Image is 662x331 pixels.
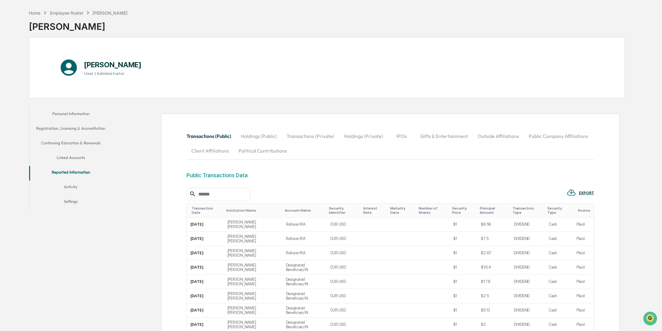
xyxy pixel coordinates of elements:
div: Toggle SortBy [419,206,447,215]
button: Holdings (Private) [339,129,388,143]
td: [PERSON_NAME] [PERSON_NAME] [224,260,282,275]
div: Public Transactions Data [186,172,248,178]
span: Pylon [61,103,74,108]
a: Powered byPylon [43,103,74,108]
td: $2.5 [477,289,510,303]
td: Rollover IRA [282,232,326,246]
a: 🗄️Attestations [42,74,78,85]
td: [PERSON_NAME] [PERSON_NAME] [224,217,282,232]
button: Personal Information [29,107,112,122]
td: Plaid [573,303,594,318]
td: Cash [545,289,573,303]
td: $16.4 [477,260,510,275]
td: $5.13 [477,303,510,318]
td: Cash [545,260,573,275]
td: DIVIDEND [510,246,545,260]
span: Data Lookup [12,88,38,94]
td: $7.5 [477,232,510,246]
td: [DATE] [187,246,224,260]
td: Plaid [573,275,594,289]
td: CUR:USD [326,217,361,232]
td: Cash [545,232,573,246]
div: Toggle SortBy [390,206,414,215]
td: CUR:USD [326,303,361,318]
div: Toggle SortBy [547,206,570,215]
button: Transactions (Private) [282,129,339,143]
td: Designated Beneficiary IN [282,303,326,318]
span: Attestations [50,77,75,83]
td: Designated Beneficiary IN [282,260,326,275]
td: [DATE] [187,289,224,303]
div: Start new chat [21,47,100,53]
button: Linked Accounts [29,151,112,166]
td: $1 [450,246,478,260]
td: [DATE] [187,303,224,318]
td: [PERSON_NAME] [PERSON_NAME] [224,246,282,260]
td: [DATE] [187,217,224,232]
td: [PERSON_NAME] [PERSON_NAME] [224,289,282,303]
td: CUR:USD [326,289,361,303]
div: Employee Roster [50,10,83,16]
td: [PERSON_NAME] [PERSON_NAME] [224,232,282,246]
td: DIVIDEND [510,260,545,275]
td: $1 [450,232,478,246]
button: Continuing Education & Renewals [29,137,112,151]
button: Settings [29,195,112,210]
span: Preclearance [12,77,39,83]
td: Rollover IRA [282,217,326,232]
td: CUR:USD [326,275,361,289]
div: [PERSON_NAME] [29,16,127,32]
iframe: Open customer support [643,311,659,327]
td: $1 [450,275,478,289]
button: Holdings (Public) [236,129,282,143]
div: Toggle SortBy [226,208,280,213]
td: $1 [450,217,478,232]
td: DIVIDEND [510,289,545,303]
td: $2.67 [477,246,510,260]
div: Toggle SortBy [578,208,591,213]
div: EXPORT [579,191,594,195]
td: $1 [450,303,478,318]
td: $6.56 [477,217,510,232]
td: Designated Beneficiary IN [282,289,326,303]
button: Reported Information [29,166,112,181]
td: Plaid [573,289,594,303]
td: $17.8 [477,275,510,289]
div: secondary tabs example [186,129,594,158]
td: [DATE] [187,232,224,246]
td: CUR:USD [326,232,361,246]
button: Client Affiliations [186,143,234,158]
td: Plaid [573,246,594,260]
td: [DATE] [187,275,224,289]
div: Toggle SortBy [285,208,324,213]
td: Designated Beneficiary IN [282,275,326,289]
td: Cash [545,275,573,289]
img: EXPORT [567,188,576,197]
div: [PERSON_NAME] [92,10,127,16]
p: How can we help? [6,13,111,23]
td: Plaid [573,232,594,246]
a: 🖐️Preclearance [4,74,42,85]
td: [DATE] [187,260,224,275]
td: CUR:USD [326,246,361,260]
div: Toggle SortBy [513,206,542,215]
div: Toggle SortBy [480,206,508,215]
td: Cash [545,303,573,318]
td: Cash [545,217,573,232]
a: 🔎Data Lookup [4,86,41,97]
button: IPOs [388,129,415,143]
div: Toggle SortBy [329,206,358,215]
td: $1 [450,289,478,303]
div: Toggle SortBy [363,206,385,215]
td: Plaid [573,260,594,275]
button: Political Contributions [234,143,292,158]
button: Gifts & Entertainment [415,129,473,143]
td: DIVIDEND [510,232,545,246]
td: DIVIDEND [510,303,545,318]
div: We're available if you need us! [21,53,77,58]
td: DIVIDEND [510,275,545,289]
td: [PERSON_NAME] [PERSON_NAME] [224,303,282,318]
button: Activity [29,181,112,195]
